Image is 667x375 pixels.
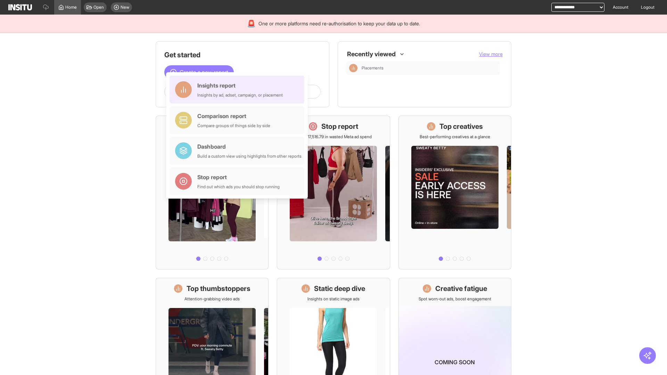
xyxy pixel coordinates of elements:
img: Logo [8,4,32,10]
h1: Get started [164,50,321,60]
div: Find out which ads you should stop running [197,184,280,190]
span: Open [93,5,104,10]
div: Compare groups of things side by side [197,123,270,128]
span: Home [65,5,77,10]
h1: Top creatives [439,122,483,131]
div: 🚨 [247,19,256,28]
p: Insights on static image ads [307,296,360,302]
a: What's live nowSee all active ads instantly [156,116,269,269]
h1: Stop report [321,122,358,131]
span: Placements [362,65,497,71]
div: Stop report [197,173,280,181]
p: Attention-grabbing video ads [184,296,240,302]
div: Comparison report [197,112,270,120]
p: Best-performing creatives at a glance [420,134,490,140]
div: Insights [349,64,357,72]
span: New [121,5,129,10]
h1: Static deep dive [314,284,365,293]
div: Insights by ad, adset, campaign, or placement [197,92,283,98]
span: One or more platforms need re-authorisation to keep your data up to date. [258,20,420,27]
a: Top creativesBest-performing creatives at a glance [398,116,511,269]
h1: Top thumbstoppers [187,284,250,293]
span: View more [479,51,503,57]
a: Stop reportSave £17,516.79 in wasted Meta ad spend [277,116,390,269]
span: Create a new report [180,68,228,76]
p: Save £17,516.79 in wasted Meta ad spend [295,134,372,140]
div: Dashboard [197,142,302,151]
span: Placements [362,65,384,71]
div: Build a custom view using highlights from other reports [197,153,302,159]
div: Insights report [197,81,283,90]
button: Create a new report [164,65,234,79]
button: View more [479,51,503,58]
